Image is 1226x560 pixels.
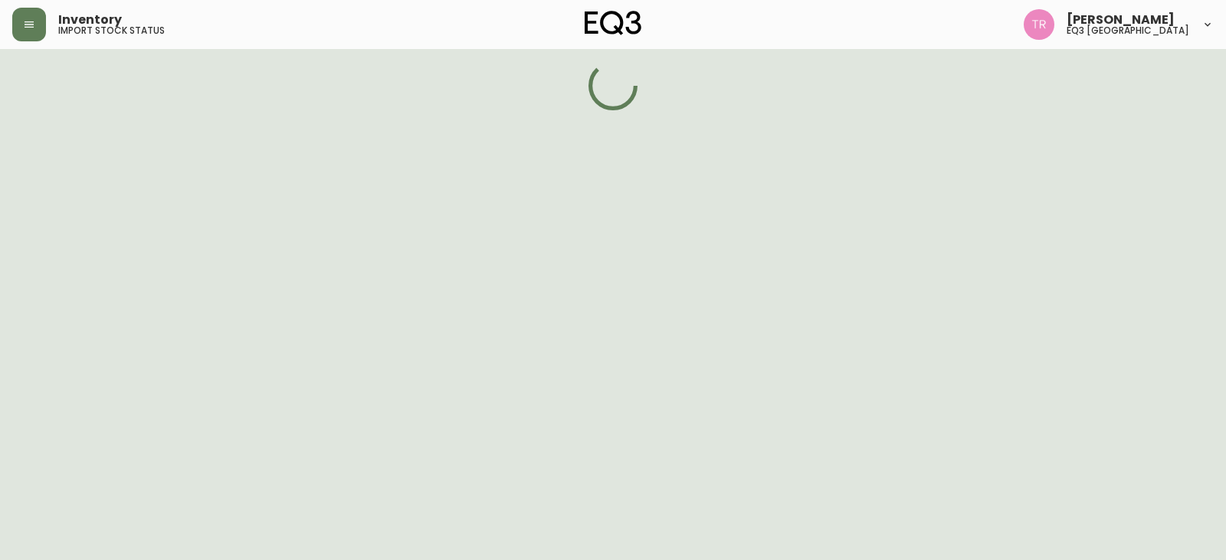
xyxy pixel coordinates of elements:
span: Inventory [58,14,122,26]
span: [PERSON_NAME] [1067,14,1175,26]
h5: import stock status [58,26,165,35]
h5: eq3 [GEOGRAPHIC_DATA] [1067,26,1189,35]
img: 214b9049a7c64896e5c13e8f38ff7a87 [1024,9,1054,40]
img: logo [585,11,641,35]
